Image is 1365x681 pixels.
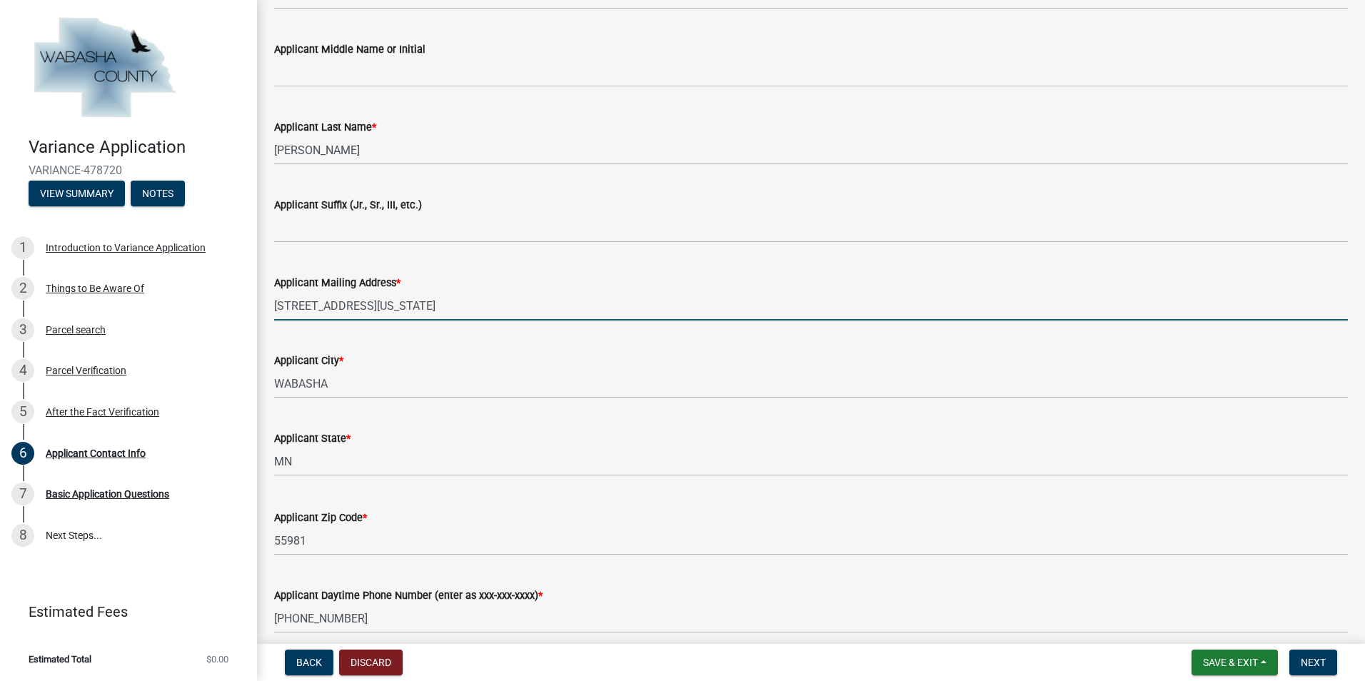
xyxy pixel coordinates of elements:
[11,400,34,423] div: 5
[11,597,234,626] a: Estimated Fees
[46,243,206,253] div: Introduction to Variance Application
[11,524,34,547] div: 8
[274,356,343,366] label: Applicant City
[11,318,34,341] div: 3
[46,365,126,375] div: Parcel Verification
[11,442,34,465] div: 6
[1301,657,1326,668] span: Next
[339,650,403,675] button: Discard
[274,513,367,523] label: Applicant Zip Code
[46,283,144,293] div: Things to Be Aware Of
[46,325,106,335] div: Parcel search
[29,163,228,177] span: VARIANCE-478720
[11,359,34,382] div: 4
[274,434,351,444] label: Applicant State
[29,181,125,206] button: View Summary
[274,591,543,601] label: Applicant Daytime Phone Number (enter as xxx-xxx-xxxx)
[296,657,322,668] span: Back
[46,489,169,499] div: Basic Application Questions
[1192,650,1278,675] button: Save & Exit
[11,236,34,259] div: 1
[11,277,34,300] div: 2
[1289,650,1337,675] button: Next
[274,45,425,55] label: Applicant Middle Name or Initial
[206,655,228,664] span: $0.00
[274,123,376,133] label: Applicant Last Name
[29,655,91,664] span: Estimated Total
[274,278,401,288] label: Applicant Mailing Address
[29,188,125,200] wm-modal-confirm: Summary
[131,188,185,200] wm-modal-confirm: Notes
[46,407,159,417] div: After the Fact Verification
[46,448,146,458] div: Applicant Contact Info
[285,650,333,675] button: Back
[274,201,422,211] label: Applicant Suffix (Jr., Sr., III, etc.)
[1203,657,1258,668] span: Save & Exit
[131,181,185,206] button: Notes
[11,483,34,505] div: 7
[29,15,180,122] img: Wabasha County, Minnesota
[29,137,246,158] h4: Variance Application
